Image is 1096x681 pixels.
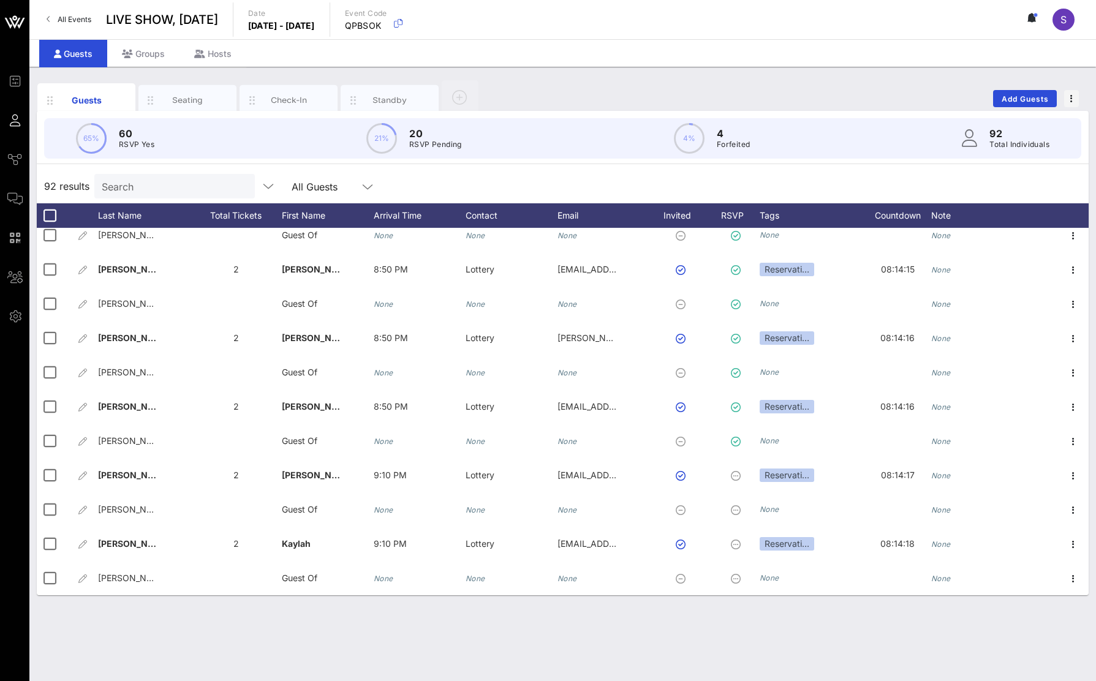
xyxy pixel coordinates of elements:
[466,470,494,480] span: Lottery
[190,252,282,287] div: 2
[190,389,282,424] div: 2
[345,7,387,20] p: Event Code
[282,367,317,377] span: Guest Of
[557,333,916,343] span: [PERSON_NAME][EMAIL_ADDRESS][PERSON_NAME][PERSON_NAME][DOMAIN_NAME]
[993,90,1057,107] button: Add Guests
[98,435,168,446] span: [PERSON_NAME]
[98,504,168,514] span: [PERSON_NAME]
[880,403,915,410] span: 08:14:16
[931,437,951,446] i: None
[931,540,951,549] i: None
[760,230,779,239] i: None
[282,230,317,240] span: Guest Of
[466,368,485,377] i: None
[649,203,717,228] div: Invited
[557,231,577,240] i: None
[760,299,779,308] i: None
[466,401,494,412] span: Lottery
[374,264,408,274] span: 8:50 PM
[282,435,317,446] span: Guest Of
[1060,13,1067,26] span: S
[760,468,814,482] div: Reservati…
[98,401,170,412] span: [PERSON_NAME]
[282,573,317,583] span: Guest Of
[119,138,154,151] p: RSVP Yes
[374,368,393,377] i: None
[282,264,354,274] span: [PERSON_NAME]
[466,333,494,343] span: Lottery
[374,299,393,309] i: None
[557,505,577,514] i: None
[717,203,760,228] div: RSVP
[98,538,179,549] span: [PERSON_NAME]�
[282,203,374,228] div: First Name
[466,299,485,309] i: None
[466,203,557,228] div: Contact
[98,298,168,309] span: [PERSON_NAME]
[717,126,750,141] p: 4
[98,573,177,583] span: [PERSON_NAME]�
[557,574,577,583] i: None
[931,471,951,480] i: None
[931,203,1023,228] div: Note
[466,574,485,583] i: None
[760,436,779,445] i: None
[262,94,316,106] div: Check-In
[881,472,915,479] span: 08:14:17
[760,537,814,551] div: Reservati…
[98,264,170,274] span: [PERSON_NAME]
[374,505,393,514] i: None
[864,203,931,228] div: Countdown
[760,203,864,228] div: Tags
[880,540,915,547] span: 08:14:18
[466,437,485,446] i: None
[931,505,951,514] i: None
[557,470,705,480] span: [EMAIL_ADDRESS][DOMAIN_NAME]
[557,368,577,377] i: None
[466,264,494,274] span: Lottery
[466,505,485,514] i: None
[190,203,282,228] div: Total Tickets
[989,138,1049,151] p: Total Individuals
[190,458,282,492] div: 2
[931,231,951,240] i: None
[98,367,168,377] span: [PERSON_NAME]
[282,538,311,549] span: Kaylah
[98,333,170,343] span: [PERSON_NAME]
[107,40,180,67] div: Groups
[374,401,408,412] span: 8:50 PM
[282,470,354,480] span: [PERSON_NAME]
[161,94,215,106] div: Seating
[760,263,814,276] div: Reservati…
[190,321,282,355] div: 2
[717,138,750,151] p: Forfeited
[374,470,407,480] span: 9:10 PM
[106,10,218,29] span: LIVE SHOW, [DATE]
[931,368,951,377] i: None
[374,333,408,343] span: 8:50 PM
[760,331,814,345] div: Reservati…
[282,333,354,343] span: [PERSON_NAME]
[557,538,705,549] span: [EMAIL_ADDRESS][DOMAIN_NAME]
[881,266,915,273] span: 08:14:15
[119,126,154,141] p: 60
[374,203,466,228] div: Arrival Time
[409,138,462,151] p: RSVP Pending
[931,299,951,309] i: None
[1001,94,1049,103] span: Add Guests
[374,231,393,240] i: None
[39,10,99,29] a: All Events
[1053,9,1075,31] div: S
[374,574,393,583] i: None
[98,230,168,240] span: [PERSON_NAME]
[248,7,315,20] p: Date
[760,505,779,514] i: None
[557,203,649,228] div: Email
[931,334,951,343] i: None
[557,401,705,412] span: [EMAIL_ADDRESS][DOMAIN_NAME]
[282,504,317,514] span: Guest Of
[282,298,317,309] span: Guest Of
[466,231,485,240] i: None
[557,437,577,446] i: None
[374,437,393,446] i: None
